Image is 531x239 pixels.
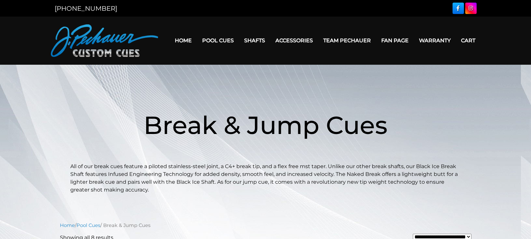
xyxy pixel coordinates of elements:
a: Cart [456,32,481,49]
a: Warranty [414,32,456,49]
p: All of our break cues feature a piloted stainless-steel joint, a C4+ break tip, and a flex free m... [70,163,461,194]
nav: Breadcrumb [60,222,471,229]
span: Break & Jump Cues [144,110,387,140]
a: Pool Cues [77,222,100,228]
img: Pechauer Custom Cues [51,24,158,57]
a: Pool Cues [197,32,239,49]
a: Home [170,32,197,49]
a: Fan Page [376,32,414,49]
a: Home [60,222,75,228]
a: Accessories [270,32,318,49]
a: Shafts [239,32,270,49]
a: [PHONE_NUMBER] [55,5,117,12]
a: Team Pechauer [318,32,376,49]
